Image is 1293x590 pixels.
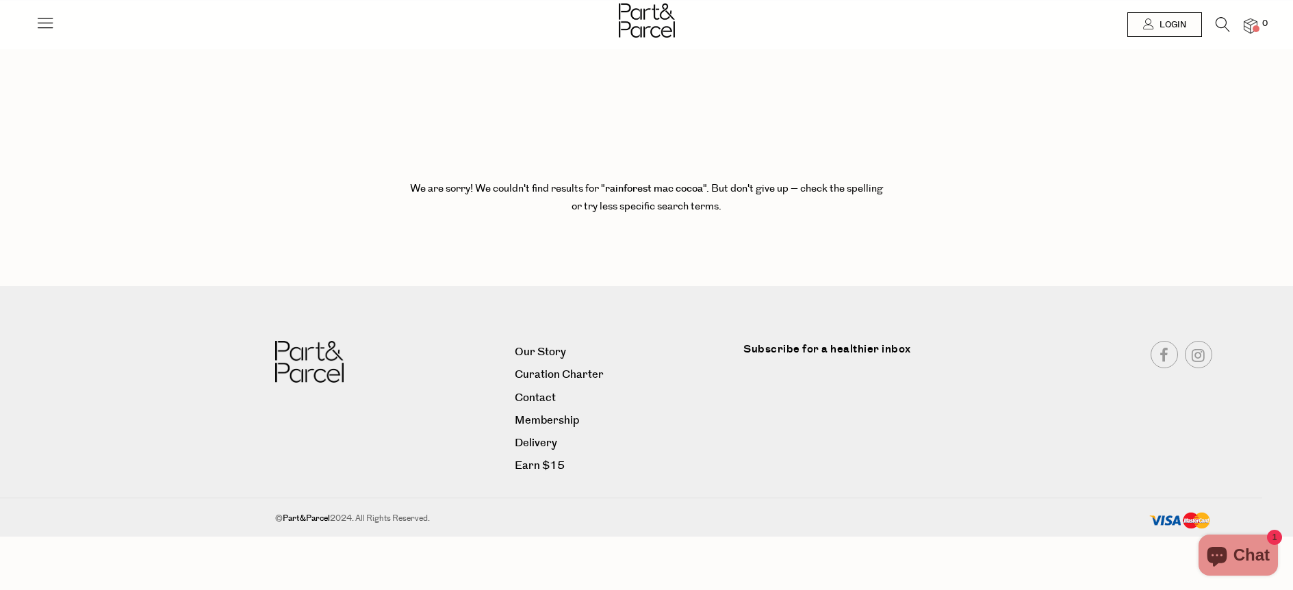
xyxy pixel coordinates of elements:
label: Subscribe for a healthier inbox [743,341,983,368]
a: Curation Charter [515,365,734,384]
img: Part&Parcel [275,341,344,383]
b: rainforest mac cocoa [605,181,703,196]
span: 0 [1259,18,1271,30]
a: Membership [515,411,734,430]
a: Delivery [515,434,734,452]
img: Part&Parcel [619,3,675,38]
a: Login [1127,12,1202,37]
a: 0 [1244,18,1257,33]
img: payment-methods.png [1149,512,1211,530]
b: Part&Parcel [283,513,330,524]
span: Login [1156,19,1186,31]
a: Earn $15 [515,457,734,475]
a: Contact [515,389,734,407]
div: We are sorry! We couldn't find results for " ". But don't give up – check the spelling or try les... [407,132,886,249]
inbox-online-store-chat: Shopify online store chat [1194,535,1282,579]
div: © 2024. All Rights Reserved. [275,512,1003,526]
a: Our Story [515,343,734,361]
